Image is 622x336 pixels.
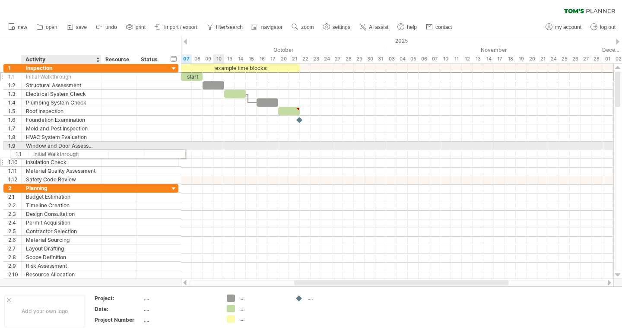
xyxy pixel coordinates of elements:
div: .... [239,305,286,312]
div: October 2025 [138,45,386,54]
a: AI assist [357,22,391,33]
div: Tuesday, 28 October 2025 [343,54,354,63]
div: Wednesday, 26 November 2025 [570,54,581,63]
div: 2.8 [8,253,21,261]
span: AI assist [369,24,388,30]
a: print [124,22,148,33]
div: Roof Inspection [26,107,97,115]
a: log out [588,22,618,33]
div: .... [239,295,286,302]
div: Project: [95,295,142,302]
div: Monday, 1 December 2025 [602,54,613,63]
div: 1.5 [8,107,21,115]
div: 2 [8,184,21,192]
div: Friday, 28 November 2025 [591,54,602,63]
div: Monday, 27 October 2025 [332,54,343,63]
div: 1.12 [8,175,21,184]
div: Friday, 24 October 2025 [321,54,332,63]
div: Friday, 31 October 2025 [375,54,386,63]
div: Tuesday, 11 November 2025 [451,54,462,63]
div: Monday, 17 November 2025 [494,54,505,63]
div: Monday, 3 November 2025 [386,54,397,63]
div: Thursday, 27 November 2025 [581,54,591,63]
div: 2.10 [8,270,21,279]
div: Tuesday, 21 October 2025 [289,54,300,63]
span: navigator [261,24,282,30]
div: 1.8 [8,133,21,141]
div: Tuesday, 18 November 2025 [505,54,516,63]
div: Scope Definition [26,253,97,261]
div: Foundation Examination [26,116,97,124]
div: 2.5 [8,227,21,235]
div: .... [144,316,216,323]
div: 1.10 [8,158,21,166]
div: Wednesday, 22 October 2025 [300,54,311,63]
span: open [46,24,57,30]
div: Monday, 13 October 2025 [224,54,235,63]
div: Resource [105,55,132,64]
div: Date: [95,305,142,313]
div: 1.1 [8,73,21,81]
a: settings [321,22,353,33]
a: navigator [250,22,285,33]
div: 2.4 [8,219,21,227]
div: Monday, 20 October 2025 [278,54,289,63]
a: save [64,22,89,33]
div: Permit Acquisition [26,219,97,227]
div: 2.6 [8,236,21,244]
a: help [395,22,419,33]
div: Timeline Creation [26,201,97,209]
div: Wednesday, 8 October 2025 [192,54,203,63]
div: 2.2 [8,201,21,209]
div: Thursday, 6 November 2025 [419,54,429,63]
div: Thursday, 20 November 2025 [527,54,537,63]
div: Budget Estimation [26,193,97,201]
div: 2.3 [8,210,21,218]
div: Safety Code Review [26,175,97,184]
div: Monday, 10 November 2025 [440,54,451,63]
div: Add your own logo [4,295,85,327]
a: my account [543,22,584,33]
div: Risk Assessment [26,262,97,270]
div: 2.7 [8,244,21,253]
span: filter/search [216,24,243,30]
div: .... [239,315,286,323]
div: .... [308,295,355,302]
div: Tuesday, 4 November 2025 [397,54,408,63]
div: Friday, 21 November 2025 [537,54,548,63]
div: Thursday, 30 October 2025 [365,54,375,63]
span: save [76,24,87,30]
div: Tuesday, 7 October 2025 [181,54,192,63]
div: Initial Walkthrough [26,73,97,81]
div: Contractor Selection [26,227,97,235]
div: Plumbing System Check [26,98,97,107]
div: 2.9 [8,262,21,270]
a: filter/search [204,22,245,33]
span: print [136,24,146,30]
div: Thursday, 13 November 2025 [473,54,483,63]
div: HVAC System Evaluation [26,133,97,141]
a: import / export [152,22,200,33]
div: Resource Allocation [26,270,97,279]
div: Friday, 17 October 2025 [267,54,278,63]
div: 1.7 [8,124,21,133]
span: log out [600,24,616,30]
div: Tuesday, 14 October 2025 [235,54,246,63]
span: help [407,24,417,30]
div: 2.1 [8,193,21,201]
div: Friday, 7 November 2025 [429,54,440,63]
div: Inspection [26,64,97,72]
div: Electrical System Check [26,90,97,98]
div: Insulation Check [26,158,97,166]
span: my account [555,24,581,30]
div: Monday, 24 November 2025 [548,54,559,63]
span: undo [105,24,117,30]
span: new [18,24,27,30]
div: Wednesday, 15 October 2025 [246,54,257,63]
div: Design Consultation [26,210,97,218]
div: Thursday, 16 October 2025 [257,54,267,63]
div: Window and Door Assessment [26,142,97,150]
div: .... [144,295,216,302]
div: 1.6 [8,116,21,124]
div: .... [144,305,216,313]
